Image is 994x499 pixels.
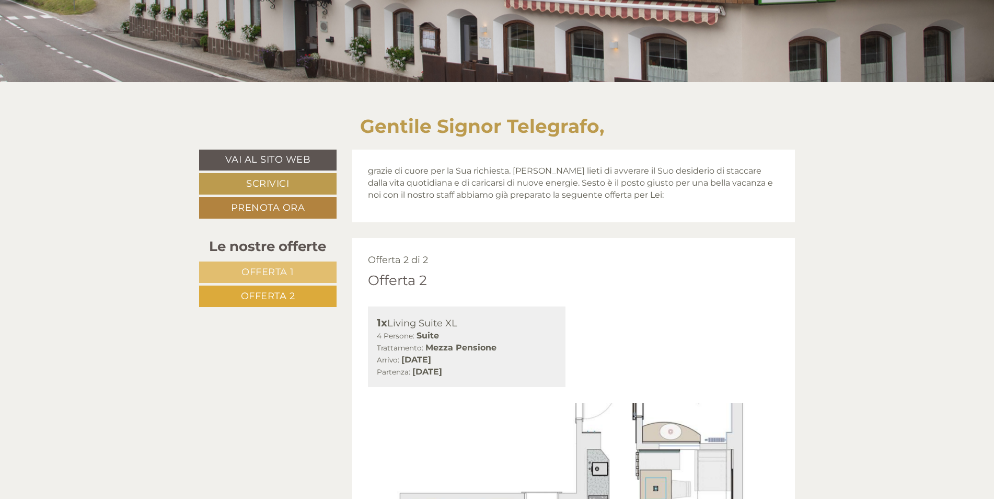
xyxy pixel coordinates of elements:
[377,315,557,331] div: Living Suite XL
[199,197,337,219] a: Prenota ora
[199,150,337,171] a: Vai al sito web
[8,28,180,60] div: Buon giorno, come possiamo aiutarla?
[377,332,414,340] small: 4 Persone:
[377,368,410,376] small: Partenza:
[417,331,439,341] b: Suite
[16,51,175,58] small: 21:49
[401,355,431,365] b: [DATE]
[16,30,175,39] div: Hotel [PERSON_NAME]
[368,165,780,201] p: grazie di cuore per la Sua richiesta. [PERSON_NAME] lieti di avverare il Suo desiderio di staccar...
[425,343,496,353] b: Mezza Pensione
[352,273,412,294] button: Invia
[368,254,428,266] span: Offerta 2 di 2
[377,316,387,329] b: 1x
[199,173,337,195] a: Scrivici
[199,237,337,256] div: Le nostre offerte
[377,356,399,364] small: Arrivo:
[368,271,427,290] div: Offerta 2
[181,8,230,26] div: giovedì
[360,116,604,137] h1: Gentile Signor Telegrafo,
[377,344,423,352] small: Trattamento:
[241,290,295,302] span: Offerta 2
[241,266,294,278] span: Offerta 1
[412,367,442,377] b: [DATE]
